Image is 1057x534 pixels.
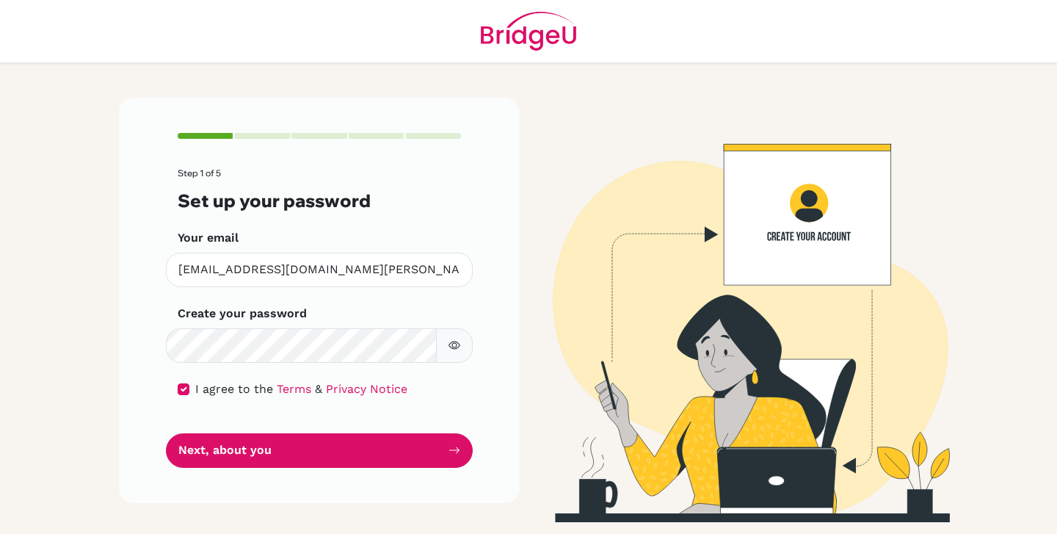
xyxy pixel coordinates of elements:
[178,190,461,212] h3: Set up your password
[178,305,307,322] label: Create your password
[166,253,473,287] input: Insert your email*
[195,382,273,396] span: I agree to the
[277,382,311,396] a: Terms
[166,433,473,468] button: Next, about you
[178,167,221,178] span: Step 1 of 5
[315,382,322,396] span: &
[178,229,239,247] label: Your email
[326,382,407,396] a: Privacy Notice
